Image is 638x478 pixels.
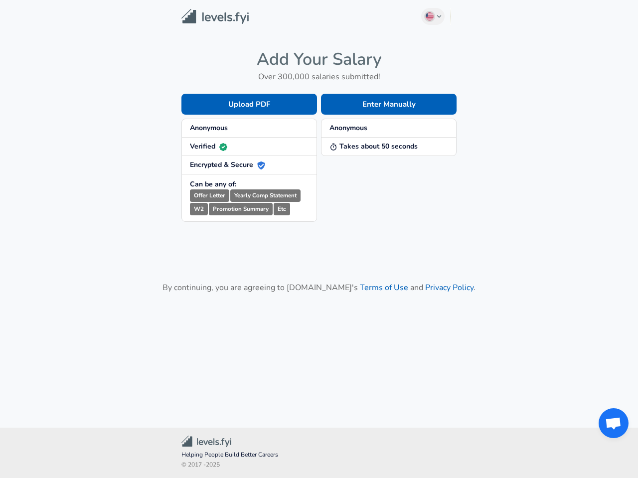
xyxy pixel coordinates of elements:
[181,70,457,84] h6: Over 300,000 salaries submitted!
[360,282,408,293] a: Terms of Use
[426,12,434,20] img: English (US)
[329,142,418,151] strong: Takes about 50 seconds
[321,94,457,115] button: Enter Manually
[181,94,317,115] button: Upload PDF
[181,49,457,70] h4: Add Your Salary
[181,460,457,470] span: © 2017 - 2025
[190,160,265,169] strong: Encrypted & Secure
[190,189,229,202] small: Offer Letter
[190,203,208,215] small: W2
[209,203,273,215] small: Promotion Summary
[181,450,457,460] span: Helping People Build Better Careers
[181,9,249,24] img: Levels.fyi
[230,189,301,202] small: Yearly Comp Statement
[425,282,474,293] a: Privacy Policy
[274,203,290,215] small: Etc
[190,179,236,189] strong: Can be any of:
[190,142,227,151] strong: Verified
[329,123,367,133] strong: Anonymous
[190,123,228,133] strong: Anonymous
[599,408,629,438] div: Open chat
[181,436,231,447] img: Levels.fyi Community
[421,8,445,25] button: English (US)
